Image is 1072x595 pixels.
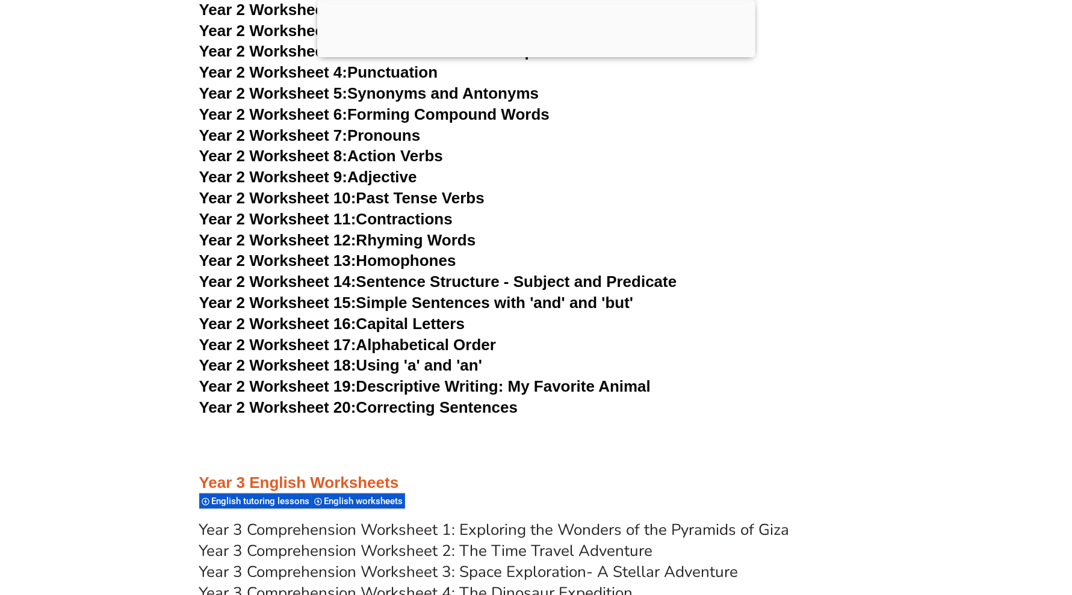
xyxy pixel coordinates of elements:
span: Year 2 Worksheet 9: [199,168,348,186]
a: Year 2 Worksheet 18:Using 'a' and 'an' [199,356,482,374]
a: Year 2 Worksheet 4:Punctuation [199,63,438,81]
span: Year 2 Worksheet 18: [199,356,356,374]
a: Year 2 Worksheet 13:Homophones [199,251,456,270]
span: Year 2 Worksheet 11: [199,210,356,228]
span: English tutoring lessons [212,496,314,507]
span: Year 2 Worksheet 16: [199,315,356,333]
span: Year 2 Worksheet 7: [199,126,348,144]
a: Year 2 Worksheet 17:Alphabetical Order [199,336,496,354]
span: Year 2 Worksheet 12: [199,231,356,249]
a: Year 2 Worksheet 5:Synonyms and Antonyms [199,84,539,102]
span: Year 2 Worksheet 14: [199,273,356,291]
a: Year 2 Worksheet 3:Common Nouns vs. Proper Nouns [199,42,603,60]
div: English worksheets [312,493,405,509]
a: Year 2 Worksheet 16:Capital Letters [199,315,465,333]
a: Year 3 Comprehension Worksheet 3: Space Exploration- A Stellar Adventure [199,561,739,582]
a: Year 2 Worksheet 11:Contractions [199,210,453,228]
a: Year 2 Worksheet 19:Descriptive Writing: My Favorite Animal [199,377,651,395]
span: Year 2 Worksheet 19: [199,377,356,395]
span: Year 2 Worksheet 15: [199,294,356,312]
div: English tutoring lessons [199,493,312,509]
a: Year 2 Worksheet 20:Correcting Sentences [199,398,518,416]
a: Year 2 Worksheet 12:Rhyming Words [199,231,476,249]
iframe: Chat Widget [872,459,1072,595]
span: Year 2 Worksheet 5: [199,84,348,102]
span: Year 2 Worksheet 10: [199,189,356,207]
a: Year 2 Worksheet 1:Short and Long Vowel Sounds [199,1,573,19]
a: Year 2 Worksheet 15:Simple Sentences with 'and' and 'but' [199,294,634,312]
a: Year 3 Comprehension Worksheet 1: Exploring the Wonders of the Pyramids of Giza [199,519,790,540]
span: Year 2 Worksheet 8: [199,147,348,165]
span: Year 2 Worksheet 17: [199,336,356,354]
a: Year 2 Worksheet 10:Past Tense Verbs [199,189,485,207]
a: Year 2 Worksheet 6:Forming Compound Words [199,105,550,123]
a: Year 2 Worksheet 8:Action Verbs [199,147,443,165]
span: Year 2 Worksheet 1: [199,1,348,19]
h3: Year 3 English Worksheets [199,473,873,493]
a: Year 3 Comprehension Worksheet 2: The Time Travel Adventure [199,540,653,561]
a: Year 2 Worksheet 14:Sentence Structure - Subject and Predicate [199,273,677,291]
span: Year 2 Worksheet 13: [199,251,356,270]
span: Year 2 Worksheet 4: [199,63,348,81]
a: Year 2 Worksheet 9:Adjective [199,168,417,186]
span: English worksheets [324,496,407,507]
span: Year 2 Worksheet 2: [199,22,348,40]
span: Year 2 Worksheet 20: [199,398,356,416]
span: Year 2 Worksheet 6: [199,105,348,123]
a: Year 2 Worksheet 2:Plurals [199,22,400,40]
span: Year 2 Worksheet 3: [199,42,348,60]
a: Year 2 Worksheet 7:Pronouns [199,126,421,144]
